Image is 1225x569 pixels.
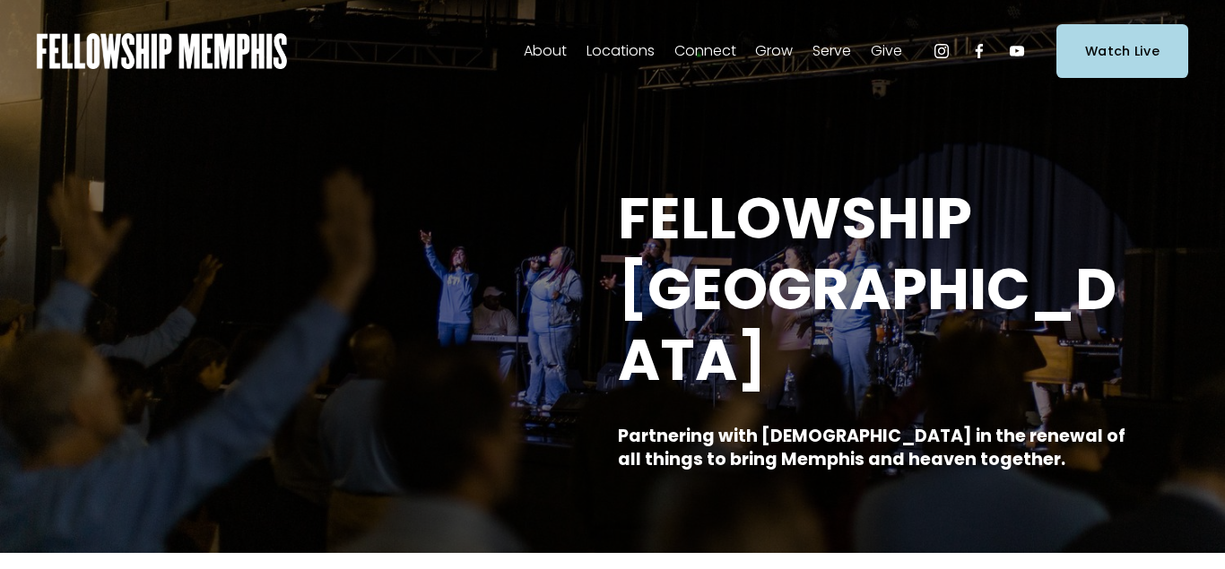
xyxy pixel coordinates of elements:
[674,39,736,65] span: Connect
[674,37,736,65] a: folder dropdown
[586,37,655,65] a: folder dropdown
[618,178,1116,400] strong: FELLOWSHIP [GEOGRAPHIC_DATA]
[618,424,1129,472] strong: Partnering with [DEMOGRAPHIC_DATA] in the renewal of all things to bring Memphis and heaven toget...
[970,42,988,60] a: Facebook
[933,42,951,60] a: Instagram
[871,37,902,65] a: folder dropdown
[755,39,793,65] span: Grow
[871,39,902,65] span: Give
[812,39,851,65] span: Serve
[1008,42,1026,60] a: YouTube
[37,33,287,69] img: Fellowship Memphis
[1056,24,1188,77] a: Watch Live
[524,39,567,65] span: About
[524,37,567,65] a: folder dropdown
[586,39,655,65] span: Locations
[755,37,793,65] a: folder dropdown
[812,37,851,65] a: folder dropdown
